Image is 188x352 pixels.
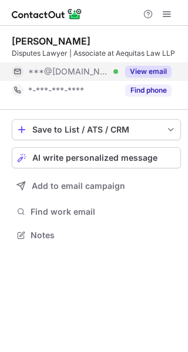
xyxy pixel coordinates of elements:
button: Notes [12,227,181,243]
button: save-profile-one-click [12,119,181,140]
span: Notes [31,230,176,241]
button: AI write personalized message [12,147,181,168]
div: [PERSON_NAME] [12,35,90,47]
button: Reveal Button [125,66,172,77]
span: ***@[DOMAIN_NAME] [28,66,109,77]
button: Find work email [12,204,181,220]
div: Disputes Lawyer | Associate at Aequitas Law LLP [12,48,181,59]
span: Add to email campaign [32,181,125,191]
button: Add to email campaign [12,175,181,197]
div: Save to List / ATS / CRM [32,125,160,134]
span: AI write personalized message [32,153,157,163]
img: ContactOut v5.3.10 [12,7,82,21]
button: Reveal Button [125,84,172,96]
span: Find work email [31,207,176,217]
